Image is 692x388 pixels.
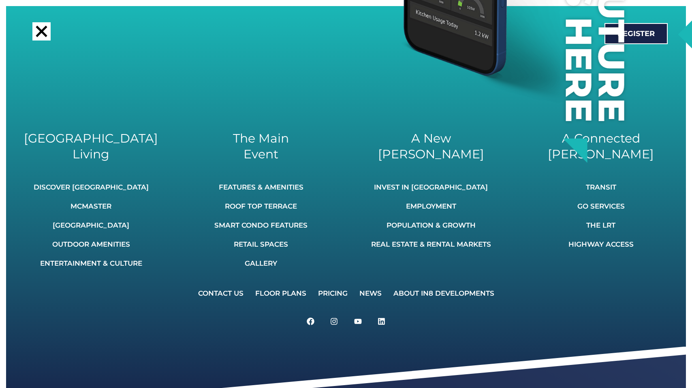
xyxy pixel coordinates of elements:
a: Pricing [313,284,353,302]
h2: [GEOGRAPHIC_DATA] Living [18,130,164,162]
a: Register [604,23,668,44]
h2: The Main Event [188,130,334,162]
h2: A New [PERSON_NAME] [358,130,504,162]
a: Outdoor Amenities [34,235,149,253]
nav: Menu [193,284,500,302]
a: Floor Plans [250,284,312,302]
a: Highway Access [568,235,634,253]
a: About IN8 Developments [388,284,500,302]
a: Entertainment & Culture [34,254,149,272]
nav: Menu [34,178,149,272]
a: Contact Us [193,284,249,302]
a: Roof Top Terrace [214,197,308,215]
a: Gallery [214,254,308,272]
a: Real Estate & Rental Markets [371,235,491,253]
a: Retail Spaces [214,235,308,253]
a: Invest In [GEOGRAPHIC_DATA] [371,178,491,196]
a: Features & Amenities [214,178,308,196]
a: Population & Growth [371,216,491,234]
a: GO Services [568,197,634,215]
nav: Menu [214,178,308,272]
span: Register [617,30,655,37]
a: McMaster [34,197,149,215]
a: Discover [GEOGRAPHIC_DATA] [34,178,149,196]
a: The LRT [568,216,634,234]
nav: Menu [371,178,491,253]
nav: Menu [568,178,634,253]
a: Transit [568,178,634,196]
a: [GEOGRAPHIC_DATA] [34,216,149,234]
h2: A Connected [PERSON_NAME] [528,130,674,162]
a: News [354,284,387,302]
a: Employment [371,197,491,215]
a: Smart Condo Features [214,216,308,234]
